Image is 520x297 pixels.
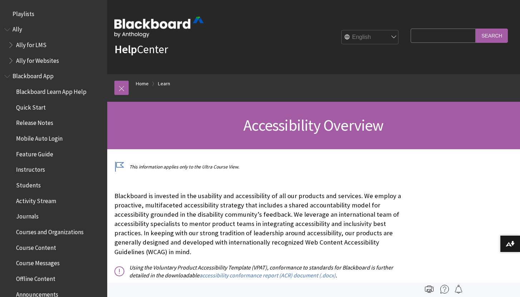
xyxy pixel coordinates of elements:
[13,8,34,17] span: Playlists
[16,164,45,173] span: Instructors
[114,17,204,37] img: Blackboard by Anthology
[16,117,53,127] span: Release Notes
[114,42,168,56] a: HelpCenter
[16,148,53,158] span: Feature Guide
[243,115,383,135] span: Accessibility Overview
[16,39,46,49] span: Ally for LMS
[16,242,56,251] span: Course Content
[4,8,103,20] nav: Book outline for Playlists
[16,273,55,282] span: Offline Content
[13,24,22,33] span: Ally
[440,285,449,293] img: More help
[342,30,399,45] select: Site Language Selector
[158,79,170,88] a: Learn
[114,263,407,280] p: Using the Voluntary Product Accessibility Template (VPAT), conformance to standards for Blackboar...
[13,70,54,80] span: Blackboard App
[114,42,137,56] strong: Help
[16,179,41,189] span: Students
[16,86,86,95] span: Blackboard Learn App Help
[16,55,59,64] span: Ally for Websites
[16,132,63,142] span: Mobile Auto Login
[16,226,84,236] span: Courses and Organizations
[476,29,508,42] input: Search
[199,272,336,279] a: accessibility conformance report (ACR) document (.docx)
[136,79,149,88] a: Home
[16,211,39,220] span: Journals
[16,195,56,205] span: Activity Stream
[4,24,103,67] nav: Book outline for Anthology Ally Help
[114,191,407,257] p: Blackboard is invested in the usability and accessibility of all our products and services. We em...
[454,285,463,293] img: Follow this page
[425,285,434,293] img: Print
[16,257,60,267] span: Course Messages
[114,163,407,170] p: This information applies only to the Ultra Course View.
[16,101,46,111] span: Quick Start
